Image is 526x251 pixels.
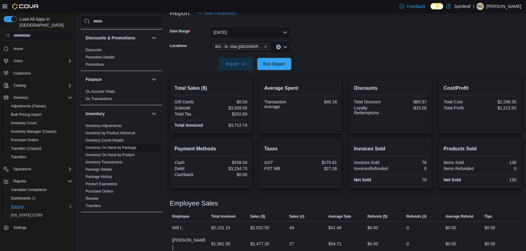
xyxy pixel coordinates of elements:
button: Inventory Count [6,119,75,127]
span: Package Details [86,167,112,172]
div: Subtotal [175,105,210,110]
button: Clear input [276,45,281,49]
span: Transfers [86,203,101,208]
img: Cova [12,3,39,9]
p: [PERSON_NAME] [486,3,521,10]
span: Export [223,58,249,70]
div: Inventory [81,122,162,212]
span: Bulk Pricing Import [11,112,42,117]
span: Reports [11,204,24,209]
span: Inventory [11,94,72,101]
div: $54.71 [328,240,341,247]
div: $558.04 [212,160,247,165]
a: Transfers [9,153,29,161]
button: Hide Parameters [195,7,239,19]
a: Promotion Details [86,55,114,59]
span: Purchase Orders [9,136,72,144]
h2: Cost/Profit [444,85,516,92]
button: Inventory Manager (Classic) [6,127,75,136]
button: [DATE] [210,26,291,38]
div: $0.00 [212,99,247,104]
div: $0.00 [446,224,456,231]
nav: Complex example [4,42,72,248]
div: Loyalty Redemptions [354,105,389,115]
span: Product Expirations [86,182,117,186]
a: Feedback [397,0,428,12]
span: 401 - St. Vital ([GEOGRAPHIC_DATA]) [215,44,262,50]
p: | [473,3,474,10]
button: Reports [6,202,75,211]
h3: Discounts & Promotions [86,35,135,41]
button: Purchase Orders [6,136,75,144]
div: Discounts & Promotions [81,46,162,71]
strong: Net Sold [354,177,371,182]
span: Inventory Count [11,121,37,125]
div: GST [264,160,299,165]
div: $3,712.74 [212,123,247,128]
div: 76 [391,177,427,182]
h2: Products Sold [444,145,516,152]
div: $1,213.50 [481,105,516,110]
button: Catalog [11,82,28,89]
a: Customers [11,70,33,77]
span: GL Account Totals [86,89,115,94]
span: Customers [13,71,31,76]
button: Bulk Pricing Import [6,110,75,119]
strong: Total Invoiced [175,123,203,128]
button: [US_STATE] CCRS [6,211,75,219]
div: 0 [406,224,409,231]
span: Catalog [13,83,26,88]
a: Reports [9,203,26,210]
a: Inventory Count Details [86,138,124,142]
a: Adjustments (Classic) [9,102,49,110]
h2: Total Sales ($) [175,85,247,92]
span: Refunds (#) [406,214,426,219]
button: Inventory [86,111,149,117]
div: 130 [481,160,516,165]
label: Date Range [170,29,191,34]
span: Tips [484,214,492,219]
div: InvoicesRefunded [354,166,389,171]
span: Catalog [11,82,72,89]
div: 0 [481,166,516,171]
button: Run Report [257,58,291,70]
h2: Average Spent [264,85,337,92]
div: Transaction Average [264,99,299,109]
div: $0.00 [446,240,456,247]
a: Inventory Adjustments [86,124,121,128]
button: Operations [1,165,75,173]
a: Package History [86,175,112,179]
div: $0.00 [212,172,247,177]
span: RD [477,3,483,10]
button: Reports [1,177,75,186]
a: [US_STATE] CCRS [9,212,45,219]
h3: Finance [86,76,102,82]
span: Bulk Pricing Import [9,111,72,118]
a: Promotions [86,62,104,67]
div: $1,477.30 [250,240,269,247]
span: Promotion Details [86,55,114,60]
span: Total Invoiced [211,214,235,219]
span: Adjustments (Classic) [11,104,46,109]
div: Gift Cards [175,99,210,104]
a: Settings [11,224,29,231]
span: Load All Apps in [GEOGRAPHIC_DATA] [17,16,72,28]
span: Inventory On Hand by Package [86,145,136,150]
a: Transfers [86,204,101,208]
button: Discounts & Promotions [150,34,158,42]
span: Adjustments (Classic) [9,102,72,110]
span: Inventory Manager (Classic) [9,128,72,135]
h2: Discounts [354,85,426,92]
span: 401 - St. Vital (Winnipeg) [212,43,270,50]
button: Open list of options [283,45,288,49]
div: PST MB [264,166,299,171]
span: Purchase Orders [86,189,113,194]
a: Dashboards [9,195,38,202]
button: Finance [150,76,158,83]
button: Canadian Compliance [6,186,75,194]
div: Cashback [175,172,210,177]
div: 0 [406,240,409,247]
div: 49 [289,224,294,231]
span: Canadian Compliance [11,187,47,192]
